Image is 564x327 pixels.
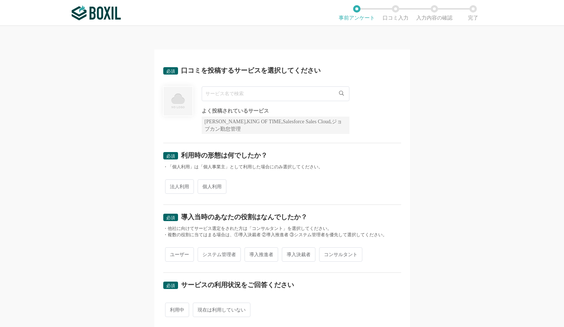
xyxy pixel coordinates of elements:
li: 口コミ入力 [376,5,415,21]
span: 必須 [166,69,175,74]
img: ボクシルSaaS_ロゴ [72,6,121,20]
span: 必須 [166,283,175,288]
span: 個人利用 [198,179,226,194]
span: 現在は利用していない [193,303,250,317]
span: 導入決裁者 [282,247,315,262]
div: よく投稿されているサービス [202,109,349,114]
div: ・「個人利用」は「個人事業主」として利用した場合にのみ選択してください。 [163,164,401,170]
div: [PERSON_NAME],KING OF TIME,Salesforce Sales Cloud,ジョブカン勤怠管理 [202,117,349,134]
div: 利用時の形態は何でしたか？ [181,152,267,159]
li: 入力内容の確認 [415,5,454,21]
span: コンサルタント [319,247,362,262]
div: 導入当時のあなたの役割はなんでしたか？ [181,214,307,220]
span: 法人利用 [165,179,194,194]
input: サービス名で検索 [202,86,349,101]
span: 必須 [166,154,175,159]
div: ・他社に向けてサービス選定をされた方は「コンサルタント」を選択してください。 [163,226,401,232]
li: 事前アンケート [338,5,376,21]
div: ・複数の役割に当てはまる場合は、①導入決裁者 ②導入推進者 ③システム管理者を優先して選択してください。 [163,232,401,238]
div: 口コミを投稿するサービスを選択してください [181,67,321,74]
span: 利用中 [165,303,189,317]
span: 導入推進者 [245,247,278,262]
span: ユーザー [165,247,194,262]
span: システム管理者 [198,247,241,262]
div: サービスの利用状況をご回答ください [181,282,294,288]
li: 完了 [454,5,493,21]
span: 必須 [166,215,175,220]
